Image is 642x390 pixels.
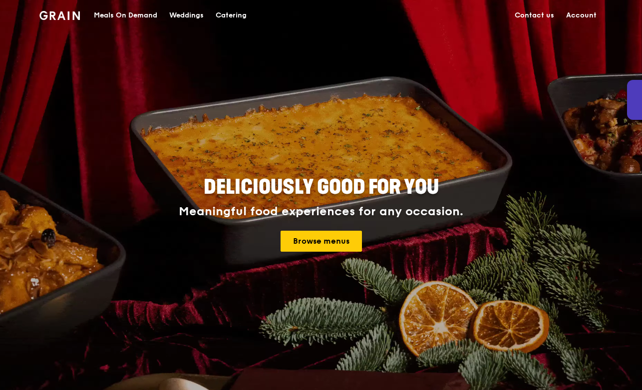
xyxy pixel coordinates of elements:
[509,0,560,30] a: Contact us
[281,231,362,252] a: Browse menus
[169,0,204,30] div: Weddings
[141,205,501,219] div: Meaningful food experiences for any occasion.
[163,0,210,30] a: Weddings
[39,11,80,20] img: Grain
[94,0,157,30] div: Meals On Demand
[560,0,603,30] a: Account
[210,0,253,30] a: Catering
[216,0,247,30] div: Catering
[204,175,439,199] span: Deliciously good for you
